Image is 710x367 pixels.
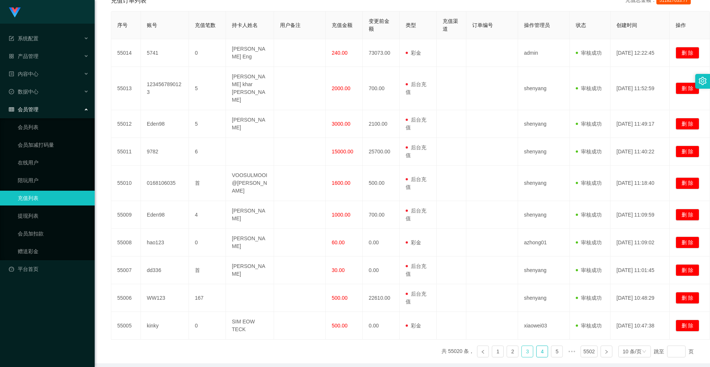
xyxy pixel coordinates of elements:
[332,323,348,329] span: 500.00
[332,212,351,218] span: 1000.00
[111,201,141,229] td: 55009
[9,35,38,41] span: 系统配置
[141,67,189,110] td: 1234567890123
[111,312,141,340] td: 55005
[699,77,707,85] i: 图标: setting
[189,110,226,138] td: 5
[111,256,141,284] td: 55007
[18,137,89,152] a: 会员加减打码量
[642,349,646,354] i: 图标: down
[332,180,351,186] span: 1600.00
[9,107,14,112] i: 图标: table
[363,312,400,340] td: 0.00
[332,85,351,91] span: 2000.00
[576,180,602,186] span: 审核成功
[189,256,226,284] td: 首
[518,201,570,229] td: shenyang
[232,22,258,28] span: 持卡人姓名
[518,110,570,138] td: shenyang
[611,201,670,229] td: [DATE] 11:09:59
[576,149,602,154] span: 审核成功
[524,22,550,28] span: 操作管理员
[147,22,157,28] span: 账号
[518,312,570,340] td: xiaowei03
[676,320,699,332] button: 删 除
[226,166,274,201] td: VOOSULMOOI@[PERSON_NAME]
[363,256,400,284] td: 0.00
[111,39,141,67] td: 55014
[111,138,141,166] td: 55011
[363,110,400,138] td: 2100.00
[676,177,699,189] button: 删 除
[369,18,389,32] span: 变更前金额
[18,191,89,205] a: 充值列表
[111,110,141,138] td: 55012
[536,346,548,357] li: 4
[576,239,602,245] span: 审核成功
[332,22,352,28] span: 充值金额
[576,323,602,329] span: 审核成功
[141,256,189,284] td: dd336
[363,284,400,312] td: 22610.00
[611,39,670,67] td: [DATE] 12:22:45
[111,229,141,256] td: 55008
[406,22,416,28] span: 类型
[141,39,189,67] td: 5741
[611,312,670,340] td: [DATE] 10:47:38
[566,346,578,357] li: 向后 5 页
[406,145,426,158] span: 后台充值
[332,50,348,56] span: 240.00
[363,138,400,166] td: 25700.00
[189,138,226,166] td: 6
[676,237,699,248] button: 删 除
[226,256,274,284] td: [PERSON_NAME]
[141,201,189,229] td: Eden98
[551,346,563,357] li: 5
[522,346,533,357] a: 3
[576,295,602,301] span: 审核成功
[611,166,670,201] td: [DATE] 11:18:40
[189,229,226,256] td: 0
[332,267,345,273] span: 30.00
[406,239,421,245] span: 彩金
[492,346,503,357] a: 1
[406,208,426,221] span: 后台充值
[332,239,345,245] span: 60.00
[442,346,474,357] li: 共 55020 条，
[481,350,485,354] i: 图标: left
[676,264,699,276] button: 删 除
[406,263,426,277] span: 后台充值
[551,346,562,357] a: 5
[189,284,226,312] td: 167
[18,244,89,259] a: 赠送彩金
[363,229,400,256] td: 0.00
[443,18,458,32] span: 充值渠道
[9,71,38,77] span: 内容中心
[576,212,602,218] span: 审核成功
[9,262,89,276] a: 图标: dashboard平台首页
[576,267,602,273] span: 审核成功
[676,47,699,59] button: 删 除
[676,209,699,221] button: 删 除
[676,22,686,28] span: 操作
[406,291,426,305] span: 后台充值
[654,346,694,357] div: 跳至 页
[604,350,609,354] i: 图标: right
[507,346,518,357] li: 2
[18,226,89,241] a: 会员加扣款
[9,54,14,59] i: 图标: appstore-o
[477,346,489,357] li: 上一页
[226,229,274,256] td: [PERSON_NAME]
[111,284,141,312] td: 55006
[676,118,699,130] button: 删 除
[9,89,14,94] i: 图标: check-circle-o
[518,67,570,110] td: shenyang
[601,346,612,357] li: 下一页
[406,117,426,130] span: 后台充值
[18,208,89,223] a: 提现列表
[332,121,351,127] span: 3000.00
[611,284,670,312] td: [DATE] 10:48:29
[363,39,400,67] td: 73073.00
[226,312,274,340] td: SIM EOW TECK
[616,22,637,28] span: 创建时间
